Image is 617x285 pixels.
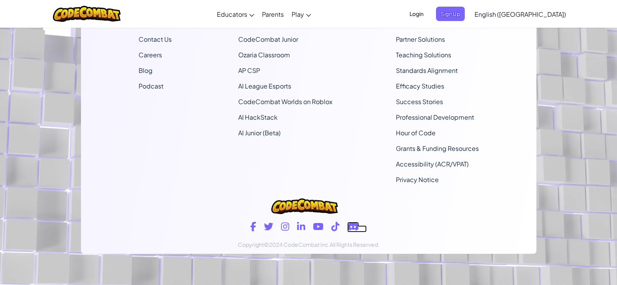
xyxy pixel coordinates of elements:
[396,129,436,137] a: Hour of Code
[292,10,304,18] span: Play
[238,66,260,74] a: AP CSP
[238,35,298,43] a: CodeCombat Junior
[396,66,458,74] a: Standards Alignment
[396,82,444,90] a: Efficacy Studies
[396,175,439,184] a: Privacy Notice
[53,6,121,22] img: CodeCombat logo
[396,35,445,43] a: Partner Solutions
[139,82,163,90] a: Podcast
[436,7,465,21] button: Sign Up
[396,97,443,106] a: Success Stories
[238,97,332,106] a: CodeCombat Worlds on Roblox
[238,129,281,137] a: AI Junior (Beta)
[405,7,428,21] button: Login
[396,144,479,152] a: Grants & Funding Resources
[475,10,566,18] span: English ([GEOGRAPHIC_DATA])
[139,51,162,59] a: Careers
[213,4,258,25] a: Educators
[264,241,330,248] span: ©2024 CodeCombat Inc.
[396,113,474,121] a: Professional Development
[330,241,380,248] span: All Rights Reserved.
[288,4,315,25] a: Play
[396,51,451,59] a: Teaching Solutions
[238,51,290,59] a: Ozaria Classroom
[139,66,153,74] a: Blog
[238,82,291,90] a: AI League Esports
[238,241,264,248] span: Copyright
[139,35,172,43] span: Contact Us
[238,113,278,121] a: AI HackStack
[258,4,288,25] a: Parents
[471,4,570,25] a: English ([GEOGRAPHIC_DATA])
[271,198,338,214] img: CodeCombat logo
[217,10,247,18] span: Educators
[396,160,469,168] a: Accessibility (ACR/VPAT)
